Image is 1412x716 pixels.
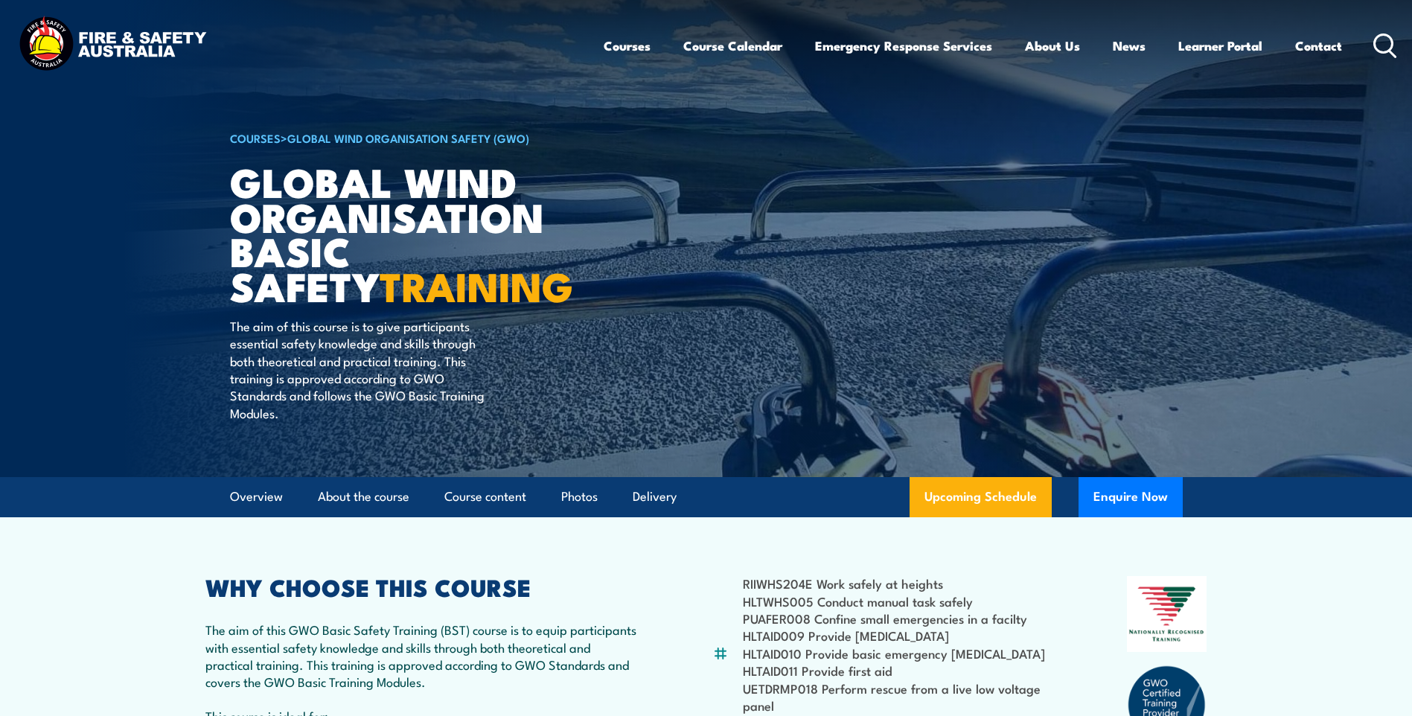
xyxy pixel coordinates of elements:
a: Contact [1295,26,1342,65]
a: COURSES [230,130,281,146]
li: PUAFER008 Confine small emergencies in a facilty [743,610,1055,627]
a: Courses [604,26,651,65]
li: UETDRMP018 Perform rescue from a live low voltage panel [743,680,1055,715]
img: Nationally Recognised Training logo. [1127,576,1207,652]
a: About the course [318,477,409,517]
a: Upcoming Schedule [910,477,1052,517]
li: RIIWHS204E Work safely at heights [743,575,1055,592]
p: The aim of this GWO Basic Safety Training (BST) course is to equip participants with essential sa... [205,621,640,691]
strong: TRAINING [380,254,573,316]
a: Overview [230,477,283,517]
h6: > [230,129,598,147]
a: News [1113,26,1146,65]
a: Learner Portal [1178,26,1262,65]
a: Emergency Response Services [815,26,992,65]
h2: WHY CHOOSE THIS COURSE [205,576,640,597]
a: Course content [444,477,526,517]
p: The aim of this course is to give participants essential safety knowledge and skills through both... [230,317,502,421]
li: HLTAID011 Provide first aid [743,662,1055,679]
a: About Us [1025,26,1080,65]
a: Delivery [633,477,677,517]
a: Course Calendar [683,26,782,65]
li: HLTAID009 Provide [MEDICAL_DATA] [743,627,1055,644]
a: Global Wind Organisation Safety (GWO) [287,130,529,146]
button: Enquire Now [1079,477,1183,517]
li: HLTAID010 Provide basic emergency [MEDICAL_DATA] [743,645,1055,662]
a: Photos [561,477,598,517]
li: HLTWHS005 Conduct manual task safely [743,592,1055,610]
h1: Global Wind Organisation Basic Safety [230,164,598,303]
